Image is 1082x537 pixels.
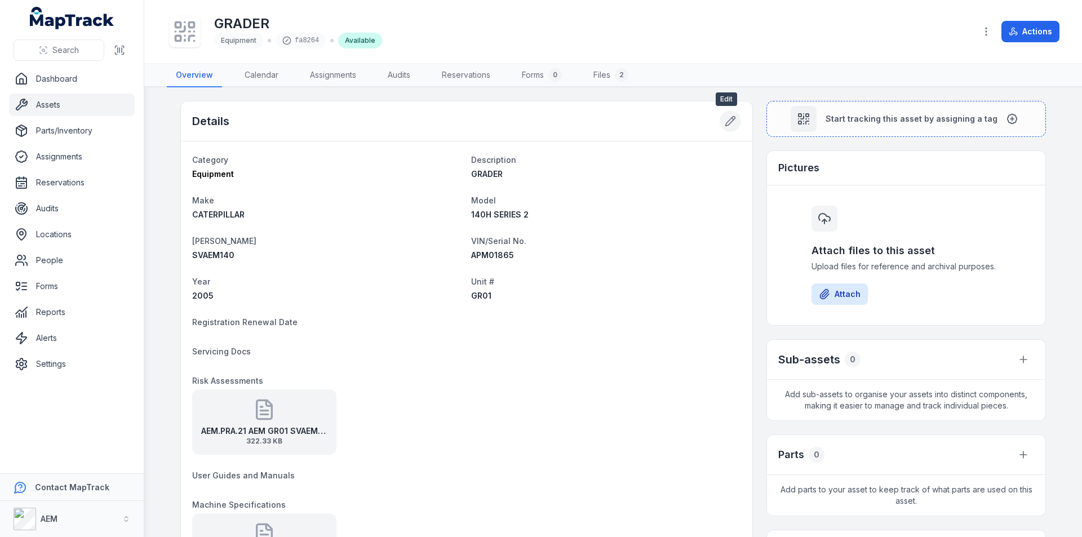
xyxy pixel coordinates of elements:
[192,291,214,300] span: 2005
[471,291,491,300] span: GR01
[192,471,295,480] span: User Guides and Manuals
[14,39,104,61] button: Search
[812,243,1001,259] h3: Attach files to this asset
[41,514,57,523] strong: AEM
[9,223,135,246] a: Locations
[778,160,819,176] h3: Pictures
[809,447,824,463] div: 0
[471,210,529,219] span: 140H SERIES 2
[433,64,499,87] a: Reservations
[9,119,135,142] a: Parts/Inventory
[192,196,214,205] span: Make
[471,236,526,246] span: VIN/Serial No.
[9,353,135,375] a: Settings
[812,283,868,305] button: Attach
[192,317,298,327] span: Registration Renewal Date
[338,33,382,48] div: Available
[766,101,1046,137] button: Start tracking this asset by assigning a tag
[471,250,514,260] span: APM01865
[192,250,234,260] span: SVAEM140
[192,113,229,129] h2: Details
[379,64,419,87] a: Audits
[615,68,628,82] div: 2
[471,155,516,165] span: Description
[9,94,135,116] a: Assets
[9,301,135,323] a: Reports
[1001,21,1059,42] button: Actions
[548,68,562,82] div: 0
[471,277,494,286] span: Unit #
[301,64,365,87] a: Assignments
[192,347,251,356] span: Servicing Docs
[471,196,496,205] span: Model
[201,425,327,437] strong: AEM.PRA.21 AEM GR01 SVAEM140 140M Plant Risk Assessment
[778,352,840,367] h2: Sub-assets
[201,437,327,446] span: 322.33 KB
[513,64,571,87] a: Forms0
[584,64,637,87] a: Files2
[716,92,737,106] span: Edit
[9,249,135,272] a: People
[192,500,286,509] span: Machine Specifications
[845,352,861,367] div: 0
[192,376,263,385] span: Risk Assessments
[778,447,804,463] h3: Parts
[214,15,382,33] h1: GRADER
[826,113,997,125] span: Start tracking this asset by assigning a tag
[471,169,503,179] span: GRADER
[276,33,326,48] div: fa8264
[9,327,135,349] a: Alerts
[35,482,109,492] strong: Contact MapTrack
[192,277,210,286] span: Year
[192,210,245,219] span: CATERPILLAR
[9,197,135,220] a: Audits
[236,64,287,87] a: Calendar
[767,380,1045,420] span: Add sub-assets to organise your assets into distinct components, making it easier to manage and t...
[30,7,114,29] a: MapTrack
[192,169,234,179] span: Equipment
[192,236,256,246] span: [PERSON_NAME]
[767,475,1045,516] span: Add parts to your asset to keep track of what parts are used on this asset.
[52,45,79,56] span: Search
[192,155,228,165] span: Category
[9,145,135,168] a: Assignments
[9,171,135,194] a: Reservations
[9,275,135,298] a: Forms
[9,68,135,90] a: Dashboard
[221,36,256,45] span: Equipment
[812,261,1001,272] span: Upload files for reference and archival purposes.
[167,64,222,87] a: Overview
